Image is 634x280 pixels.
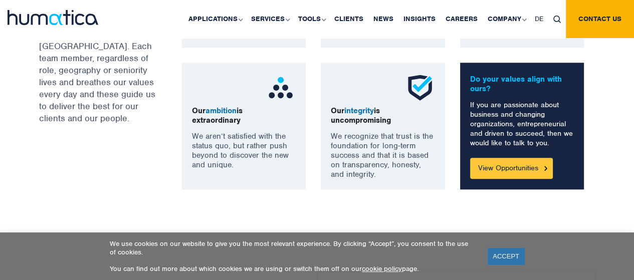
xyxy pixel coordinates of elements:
a: ACCEPT [488,248,524,264]
img: search_icon [553,16,561,23]
span: ambition [205,106,237,116]
p: If you are passionate about business and changing organizations, entrepreneurial and driven to su... [470,100,574,148]
p: We aren’t satisfied with the status quo, but rather push beyond to discover the new and unique. [192,132,296,170]
p: Do your values align with ours? [470,75,574,94]
p: We recognize that trust is the foundation for long-term success and that it is based on transpare... [331,132,435,179]
p: You can find out more about which cookies we are using or switch them off on our page. [110,264,475,273]
a: View Opportunities [470,158,553,179]
p: Our values underpin everything we do at [GEOGRAPHIC_DATA]. Each team member, regardless of role, ... [39,16,157,124]
img: ico [266,73,296,103]
a: cookie policy [362,264,402,273]
img: logo [8,10,98,25]
img: Button [544,166,547,170]
img: ico [405,73,435,103]
span: DE [535,15,543,23]
span: integrity [344,106,374,116]
p: Our is uncompromising [331,106,435,125]
p: Our is extraordinary [192,106,296,125]
p: We use cookies on our website to give you the most relevant experience. By clicking “Accept”, you... [110,239,475,256]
